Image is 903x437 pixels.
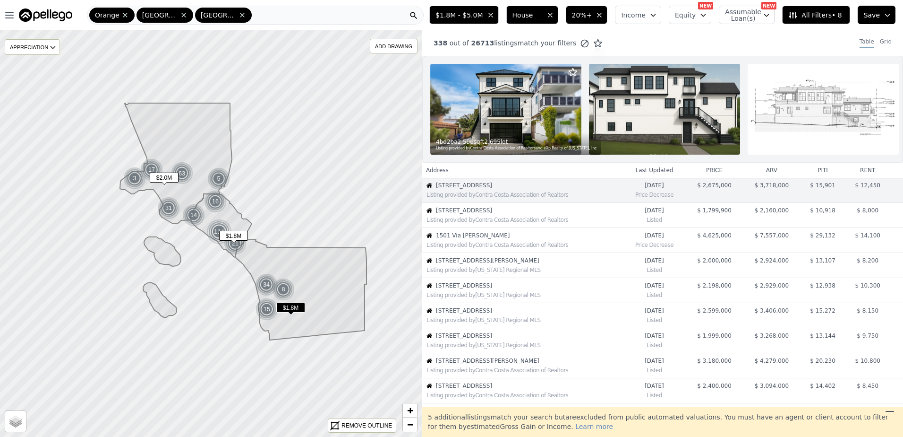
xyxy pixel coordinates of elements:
[403,403,417,418] a: Zoom in
[422,407,903,437] div: 5 additional listing s match your search but are excluded from public automated valuations. You m...
[426,333,432,339] img: House
[810,257,835,264] span: $ 13,107
[855,282,880,289] span: $ 10,300
[436,207,622,214] span: [STREET_ADDRESS]
[755,307,789,314] span: $ 3,406,000
[170,161,194,185] div: 63
[627,357,682,365] time: 2025-09-11 21:06
[864,10,880,20] span: Save
[755,232,789,239] span: $ 7,557,000
[627,365,682,374] div: Listed
[436,282,622,289] span: [STREET_ADDRESS]
[880,38,892,48] div: Grid
[407,404,413,416] span: +
[255,273,278,296] div: 34
[276,303,305,313] span: $1.8M
[755,257,789,264] span: $ 2,924,000
[810,282,835,289] span: $ 12,938
[855,358,880,364] span: $ 10,800
[697,232,732,239] span: $ 4,625,000
[434,39,447,47] span: 338
[426,392,622,399] div: Listing provided by Contra Costa Association of Realtors
[697,332,732,339] span: $ 1,999,000
[150,173,179,186] div: $2.0M
[858,6,895,24] button: Save
[675,10,696,20] span: Equity
[142,10,178,20] span: [GEOGRAPHIC_DATA]
[755,358,789,364] span: $ 4,279,000
[755,182,789,189] span: $ 3,718,000
[426,383,432,389] img: House
[589,64,740,155] img: Property Photo 2
[140,158,163,181] img: g1.png
[430,64,581,155] img: Property Photo 1
[506,6,558,24] button: House
[627,382,682,390] time: 2025-09-11 20:08
[426,191,622,199] div: Listing provided by Contra Costa Association of Realtors
[422,38,603,48] div: out of listings
[5,39,60,55] div: APPRECIATION
[255,273,278,296] img: g1.png
[755,383,789,389] span: $ 3,094,000
[219,231,248,241] span: $1.8M
[256,298,279,321] img: g1.png
[719,6,775,24] button: Assumable Loan(s)
[810,358,835,364] span: $ 20,230
[801,163,845,178] th: piti
[782,6,850,24] button: All Filters• 8
[436,232,622,239] span: 1501 Via [PERSON_NAME]
[123,167,146,190] div: 3
[627,257,682,264] time: 2025-09-11 23:59
[426,183,432,188] img: House
[206,219,232,245] div: 114
[426,341,622,349] div: Listing provided by [US_STATE] Regional MLS
[157,197,180,219] img: g1.png
[623,163,686,178] th: Last Updated
[170,161,195,185] img: g2.png
[436,257,622,264] span: [STREET_ADDRESS][PERSON_NAME]
[426,316,622,324] div: Listing provided by [US_STATE] Regional MLS
[857,207,878,214] span: $ 8,000
[512,10,543,20] span: House
[207,167,230,190] div: 5
[697,207,732,214] span: $ 1,799,900
[206,219,232,245] img: g3.png
[627,332,682,340] time: 2025-09-11 22:36
[857,383,878,389] span: $ 8,450
[5,411,26,432] a: Layers
[204,190,227,213] div: 16
[123,167,146,190] img: g1.png
[150,173,179,183] span: $2.0M
[469,39,494,47] span: 26713
[810,182,835,189] span: $ 15,901
[407,419,413,430] span: −
[436,146,596,151] div: Listing provided by Contra Costa Association of Realtors and eXp Realty of [US_STATE], Inc
[845,163,890,178] th: rent
[341,421,392,430] div: REMOVE OUTLINE
[686,163,743,178] th: price
[426,233,432,238] img: House
[436,182,622,189] span: [STREET_ADDRESS]
[201,10,237,20] span: [GEOGRAPHIC_DATA]
[697,383,732,389] span: $ 2,400,000
[748,64,899,155] img: Property Photo 3
[575,423,613,430] span: Learn more
[182,204,205,227] img: g1.png
[857,307,878,314] span: $ 8,150
[615,6,661,24] button: Income
[755,282,789,289] span: $ 2,929,000
[370,39,417,53] div: ADD DRAWING
[697,307,732,314] span: $ 2,599,000
[627,182,682,189] time: 2025-09-12 02:18
[627,315,682,324] div: Listed
[426,358,432,364] img: House
[458,138,474,146] span: 2,596
[855,232,880,239] span: $ 14,100
[860,38,874,48] div: Table
[140,158,163,181] div: 17
[182,204,205,227] div: 14
[621,10,646,20] span: Income
[422,56,903,163] a: Property Photo 14bd2ba2,596sqft2,695lotListing provided byContra Costa Association of Realtorsand...
[426,308,432,314] img: House
[627,232,682,239] time: 2025-09-12 00:36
